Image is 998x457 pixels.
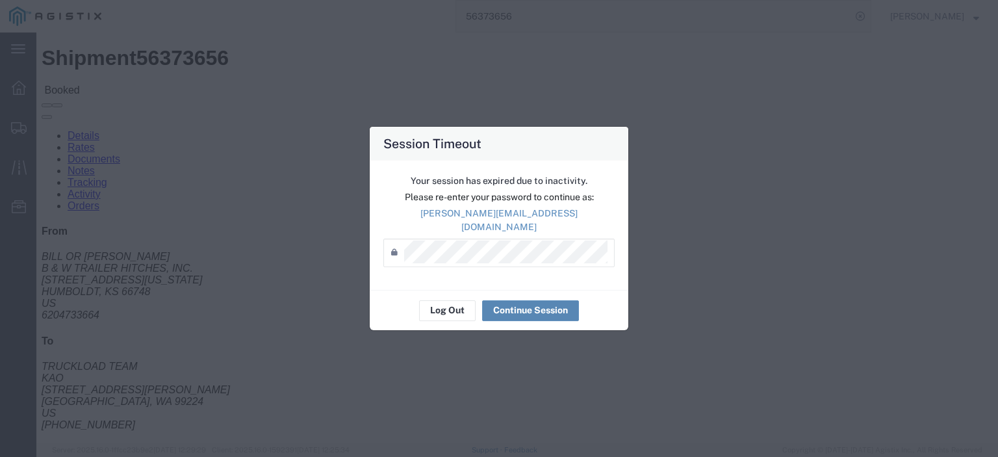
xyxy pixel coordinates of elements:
h4: Session Timeout [383,134,481,153]
p: Please re-enter your password to continue as: [383,190,615,204]
p: Your session has expired due to inactivity. [383,174,615,188]
button: Continue Session [482,300,579,321]
button: Log Out [419,300,476,321]
p: [PERSON_NAME][EMAIL_ADDRESS][DOMAIN_NAME] [383,207,615,234]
